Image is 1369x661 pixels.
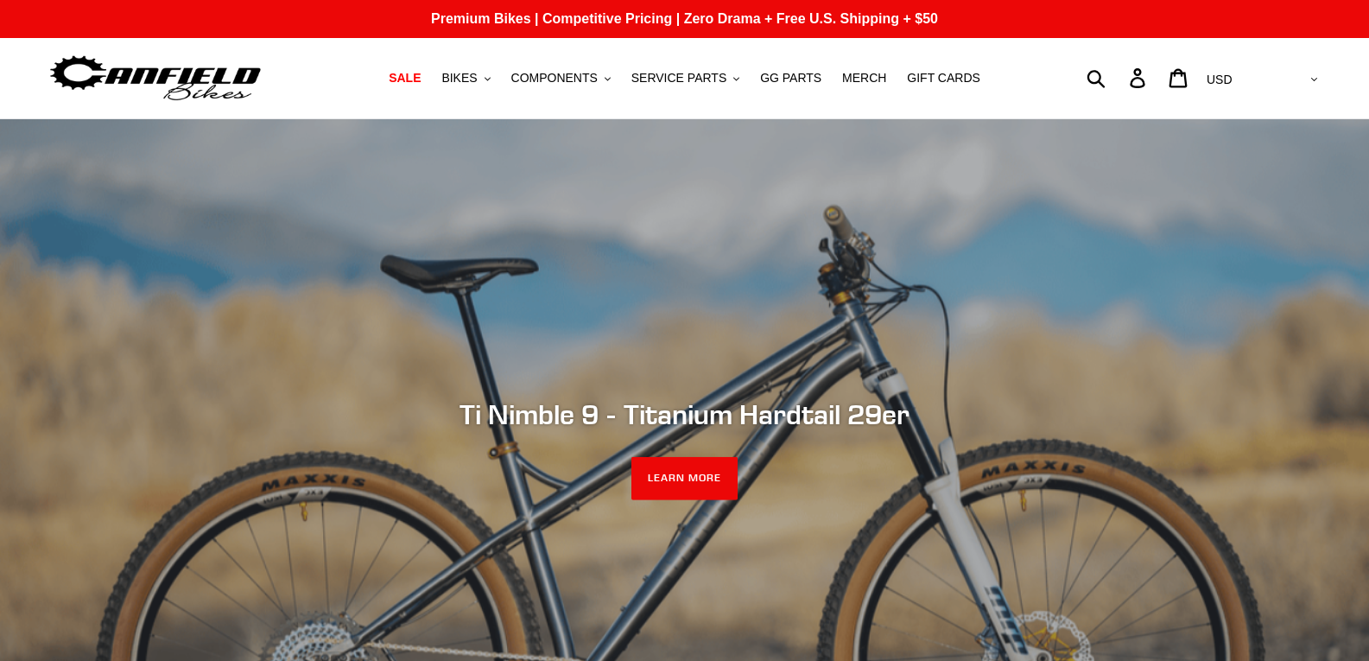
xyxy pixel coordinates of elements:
button: COMPONENTS [503,67,619,90]
span: MERCH [842,71,886,86]
span: COMPONENTS [511,71,598,86]
a: MERCH [833,67,895,90]
a: GIFT CARDS [898,67,989,90]
button: SERVICE PARTS [623,67,748,90]
span: SERVICE PARTS [631,71,726,86]
a: LEARN MORE [631,457,738,500]
button: BIKES [433,67,498,90]
span: SALE [389,71,421,86]
span: BIKES [441,71,477,86]
img: Canfield Bikes [48,51,263,105]
span: GG PARTS [760,71,821,86]
a: SALE [380,67,429,90]
h2: Ti Nimble 9 - Titanium Hardtail 29er [214,398,1156,431]
span: GIFT CARDS [907,71,980,86]
a: GG PARTS [751,67,830,90]
input: Search [1096,59,1140,97]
